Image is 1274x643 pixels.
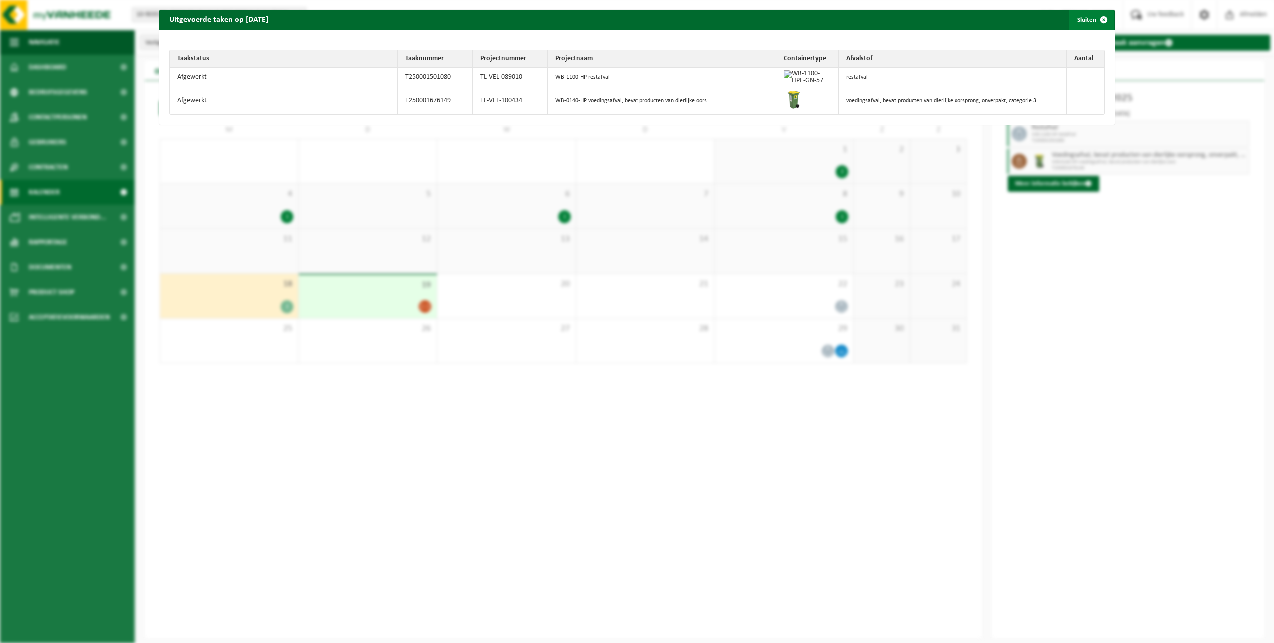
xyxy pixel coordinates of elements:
[170,68,398,87] td: Afgewerkt
[473,87,548,114] td: TL-VEL-100434
[784,70,826,84] img: WB-1100-HPE-GN-57
[1069,10,1114,30] button: Sluiten
[170,87,398,114] td: Afgewerkt
[839,68,1067,87] td: restafval
[170,50,398,68] th: Taakstatus
[839,87,1067,114] td: voedingsafval, bevat producten van dierlijke oorsprong, onverpakt, categorie 3
[398,87,473,114] td: T250001676149
[398,50,473,68] th: Taaknummer
[473,68,548,87] td: TL-VEL-089010
[548,68,776,87] td: WB-1100-HP restafval
[784,90,804,110] img: WB-0140-HPE-GN-50
[548,87,776,114] td: WB-0140-HP voedingsafval, bevat producten van dierlijke oors
[548,50,776,68] th: Projectnaam
[473,50,548,68] th: Projectnummer
[839,50,1067,68] th: Afvalstof
[776,50,839,68] th: Containertype
[1067,50,1104,68] th: Aantal
[398,68,473,87] td: T250001501080
[159,10,278,29] h2: Uitgevoerde taken op [DATE]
